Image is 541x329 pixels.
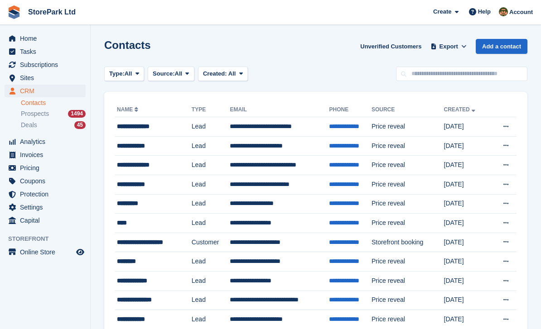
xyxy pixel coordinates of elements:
[20,85,74,97] span: CRM
[372,291,444,310] td: Price reveal
[192,194,230,214] td: Lead
[444,271,490,291] td: [DATE]
[20,32,74,45] span: Home
[75,247,86,257] a: Preview store
[192,117,230,137] td: Lead
[5,188,86,200] a: menu
[444,175,490,194] td: [DATE]
[372,117,444,137] td: Price reveal
[5,135,86,148] a: menu
[7,5,21,19] img: stora-icon-8386f47178a22dfd0bd8f6a31ec36ba5ce8667c1dd55bd0f319d3a0aa187defe.svg
[5,72,86,84] a: menu
[357,39,425,54] a: Unverified Customers
[192,175,230,194] td: Lead
[117,106,140,113] a: Name
[478,7,491,16] span: Help
[444,194,490,214] td: [DATE]
[444,117,490,137] td: [DATE]
[21,99,86,107] a: Contacts
[20,246,74,258] span: Online Store
[20,201,74,214] span: Settings
[444,214,490,233] td: [DATE]
[20,58,74,71] span: Subscriptions
[372,103,444,117] th: Source
[109,69,125,78] span: Type:
[203,70,227,77] span: Created:
[440,42,458,51] span: Export
[433,7,451,16] span: Create
[444,136,490,156] td: [DATE]
[372,156,444,175] td: Price reveal
[153,69,174,78] span: Source:
[192,214,230,233] td: Lead
[444,106,477,113] a: Created
[429,39,469,54] button: Export
[228,70,236,77] span: All
[21,109,86,119] a: Prospects 1494
[5,45,86,58] a: menu
[5,175,86,187] a: menu
[175,69,183,78] span: All
[21,121,37,129] span: Deals
[372,136,444,156] td: Price reveal
[192,156,230,175] td: Lead
[20,72,74,84] span: Sites
[444,252,490,272] td: [DATE]
[24,5,79,19] a: StorePark Ltd
[192,291,230,310] td: Lead
[5,201,86,214] a: menu
[230,103,329,117] th: Email
[192,252,230,272] td: Lead
[372,252,444,272] td: Price reveal
[125,69,132,78] span: All
[444,291,490,310] td: [DATE]
[192,271,230,291] td: Lead
[329,103,371,117] th: Phone
[5,85,86,97] a: menu
[372,175,444,194] td: Price reveal
[20,162,74,174] span: Pricing
[20,135,74,148] span: Analytics
[192,103,230,117] th: Type
[499,7,508,16] img: Mark Butters
[476,39,527,54] a: Add a contact
[5,214,86,227] a: menu
[5,162,86,174] a: menu
[198,67,248,81] button: Created: All
[372,214,444,233] td: Price reveal
[20,175,74,187] span: Coupons
[104,67,144,81] button: Type: All
[21,110,49,118] span: Prospects
[5,32,86,45] a: menu
[104,39,151,51] h1: Contacts
[68,110,86,118] div: 1494
[192,233,230,252] td: Customer
[372,194,444,214] td: Price reveal
[20,45,74,58] span: Tasks
[5,58,86,71] a: menu
[21,120,86,130] a: Deals 45
[372,233,444,252] td: Storefront booking
[8,234,90,243] span: Storefront
[20,148,74,161] span: Invoices
[444,233,490,252] td: [DATE]
[444,156,490,175] td: [DATE]
[74,121,86,129] div: 45
[372,271,444,291] td: Price reveal
[148,67,194,81] button: Source: All
[192,136,230,156] td: Lead
[5,246,86,258] a: menu
[509,8,533,17] span: Account
[20,188,74,200] span: Protection
[20,214,74,227] span: Capital
[5,148,86,161] a: menu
